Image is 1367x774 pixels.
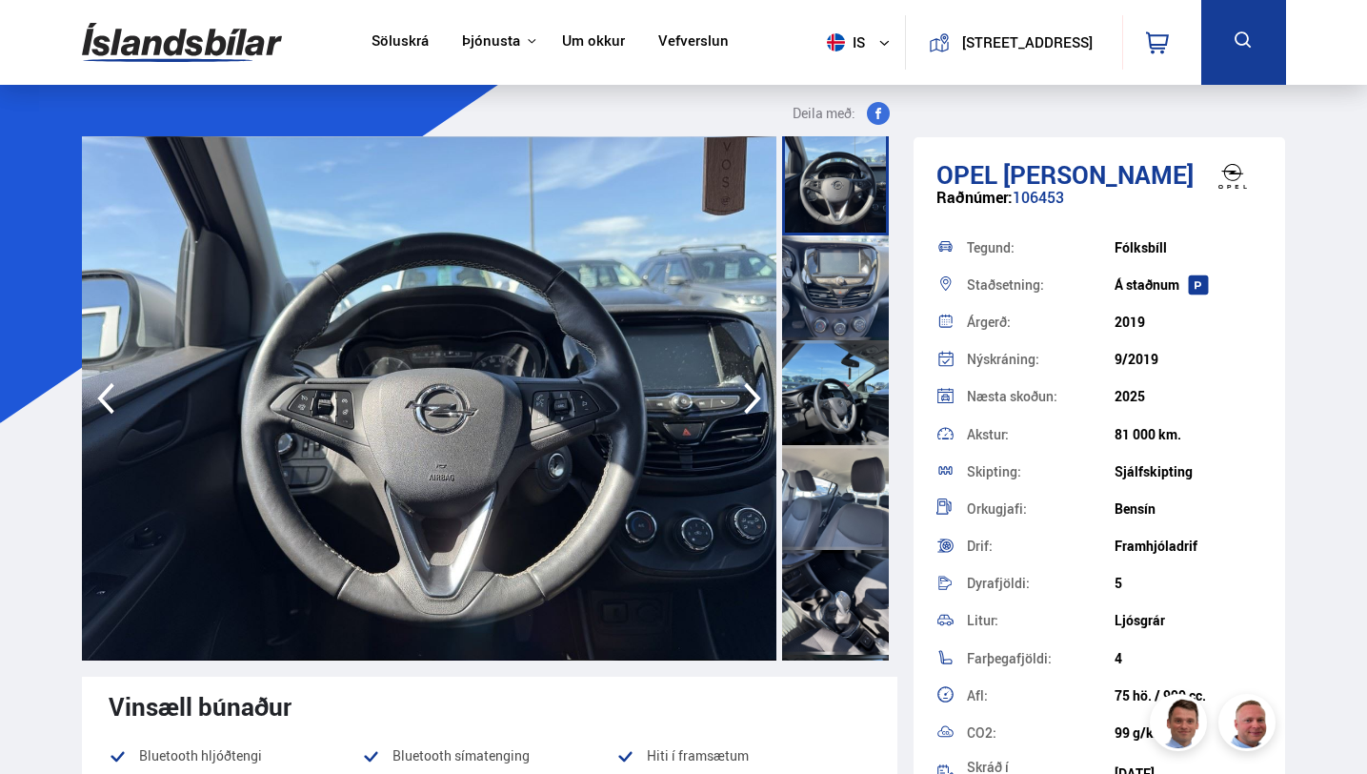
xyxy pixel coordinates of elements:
[1115,613,1262,628] div: Ljósgrár
[936,187,1013,208] span: Raðnúmer:
[1221,697,1278,754] img: siFngHWaQ9KaOqBr.png
[936,157,997,192] span: Opel
[1115,501,1262,517] div: Bensín
[967,540,1115,553] div: Drif:
[967,428,1115,441] div: Akstur:
[462,32,520,51] button: Þjónusta
[1195,147,1271,206] img: brand logo
[1115,352,1262,367] div: 9/2019
[1115,651,1262,666] div: 4
[967,465,1115,479] div: Skipting:
[967,390,1115,403] div: Næsta skoðun:
[1115,464,1262,479] div: Sjálfskipting
[967,353,1115,366] div: Nýskráning:
[109,744,363,767] li: Bluetooth hljóðtengi
[1153,697,1210,754] img: FbJEzSuNWCJXmdc-.webp
[967,316,1115,329] div: Árgerð:
[616,744,871,767] li: Hiti í framsætum
[819,33,867,51] span: is
[967,502,1115,516] div: Orkugjafi:
[362,744,616,767] li: Bluetooth símatenging
[1115,315,1262,330] div: 2019
[15,8,72,65] button: Open LiveChat chat widget
[967,726,1115,740] div: CO2:
[1115,389,1262,404] div: 2025
[785,102,897,125] button: Deila með:
[967,689,1115,703] div: Afl:
[957,34,1097,51] button: [STREET_ADDRESS]
[1003,157,1194,192] span: [PERSON_NAME]
[1115,427,1262,442] div: 81 000 km.
[1115,240,1262,255] div: Fólksbíll
[1115,576,1262,591] div: 5
[1115,539,1262,554] div: Framhjóladrif
[819,14,905,71] button: is
[82,136,777,661] img: 3376957.jpeg
[1115,277,1262,293] div: Á staðnum
[793,102,855,125] span: Deila með:
[562,32,625,52] a: Um okkur
[967,241,1115,255] div: Tegund:
[967,278,1115,292] div: Staðsetning:
[827,33,845,51] img: svg+xml;base64,PHN2ZyB4bWxucz0iaHR0cDovL3d3dy53My5vcmcvMjAwMC9zdmciIHdpZHRoPSI1MTIiIGhlaWdodD0iNT...
[82,11,282,73] img: G0Ugv5HjCgRt.svg
[967,614,1115,627] div: Litur:
[936,189,1262,226] div: 106453
[658,32,729,52] a: Vefverslun
[372,32,429,52] a: Söluskrá
[916,15,1111,70] a: [STREET_ADDRESS]
[1115,688,1262,703] div: 75 hö. / 999 cc.
[967,577,1115,590] div: Dyrafjöldi:
[109,692,872,721] div: Vinsæll búnaður
[1115,725,1262,741] div: 99 g/km
[967,652,1115,665] div: Farþegafjöldi:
